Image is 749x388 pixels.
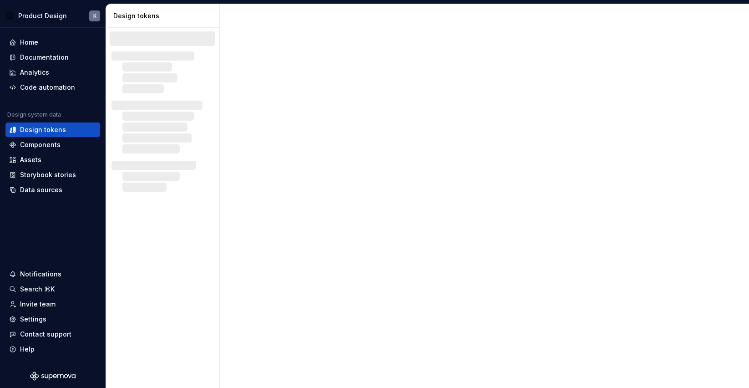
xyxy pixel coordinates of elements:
[5,80,100,95] a: Code automation
[20,68,49,77] div: Analytics
[5,282,100,296] button: Search ⌘K
[5,168,100,182] a: Storybook stories
[20,300,56,309] div: Invite team
[20,270,61,279] div: Notifications
[20,285,55,294] div: Search ⌘K
[5,183,100,197] a: Data sources
[20,345,35,354] div: Help
[5,65,100,80] a: Analytics
[5,297,100,311] a: Invite team
[20,155,41,164] div: Assets
[20,83,75,92] div: Code automation
[20,330,71,339] div: Contact support
[20,140,61,149] div: Components
[7,111,61,118] div: Design system data
[5,312,100,327] a: Settings
[5,50,100,65] a: Documentation
[20,38,38,47] div: Home
[93,12,96,20] div: K
[113,11,216,20] div: Design tokens
[5,35,100,50] a: Home
[20,185,62,194] div: Data sources
[30,372,76,381] svg: Supernova Logo
[5,327,100,342] button: Contact support
[5,123,100,137] a: Design tokens
[20,53,69,62] div: Documentation
[20,170,76,179] div: Storybook stories
[20,315,46,324] div: Settings
[5,138,100,152] a: Components
[5,153,100,167] a: Assets
[20,125,66,134] div: Design tokens
[5,342,100,357] button: Help
[5,267,100,281] button: Notifications
[2,6,104,26] button: Product DesignK
[18,11,67,20] div: Product Design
